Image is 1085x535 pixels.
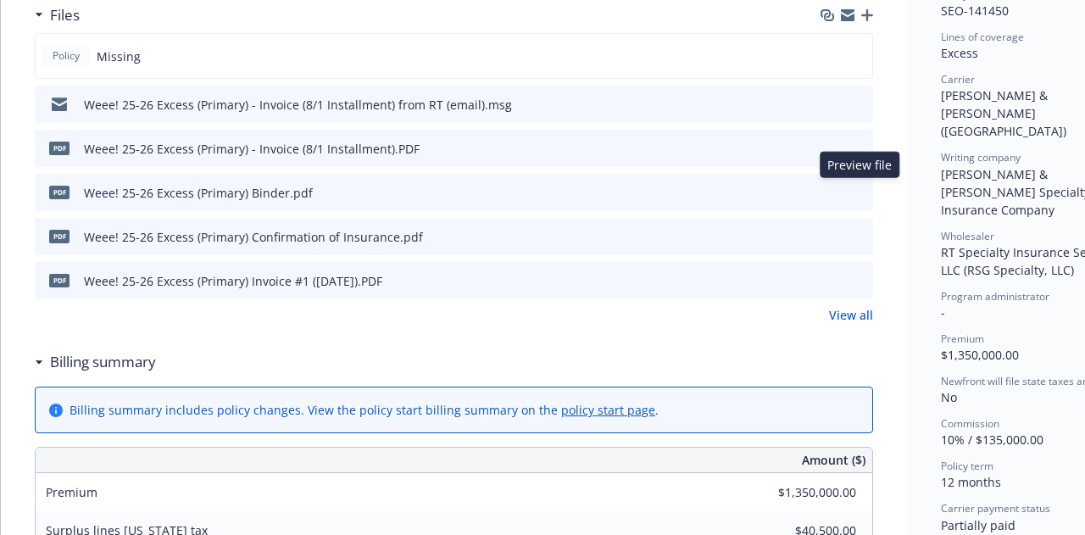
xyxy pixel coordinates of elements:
span: Wholesaler [941,229,994,243]
span: 10% / $135,000.00 [941,432,1043,448]
span: Premium [941,332,984,346]
span: Writing company [941,150,1021,164]
span: Partially paid [941,517,1015,533]
div: Billing summary [35,351,156,373]
h3: Files [50,4,80,26]
span: Carrier payment status [941,501,1050,515]
button: download file [824,272,837,290]
span: pdf [49,186,70,198]
span: PDF [49,142,70,154]
span: 12 months [941,474,1001,490]
span: Policy [49,48,83,64]
span: pdf [49,230,70,242]
span: Amount ($) [802,451,865,469]
button: download file [824,96,837,114]
div: Preview file [820,152,899,178]
input: 0.00 [756,480,866,505]
button: preview file [851,184,866,202]
button: preview file [851,272,866,290]
button: preview file [851,228,866,246]
div: Billing summary includes policy changes. View the policy start billing summary on the . [70,401,659,419]
span: Premium [46,484,97,500]
span: No [941,389,957,405]
span: Missing [97,47,141,65]
div: Weee! 25-26 Excess (Primary) - Invoice (8/1 Installment) from RT (email).msg [84,96,512,114]
div: Weee! 25-26 Excess (Primary) Invoice #1 ([DATE]).PDF [84,272,382,290]
span: $1,350,000.00 [941,347,1019,363]
div: Weee! 25-26 Excess (Primary) - Invoice (8/1 Installment).PDF [84,140,420,158]
span: Carrier [941,72,975,86]
div: Weee! 25-26 Excess (Primary) Binder.pdf [84,184,313,202]
span: - [941,304,945,320]
button: download file [824,228,837,246]
span: Program administrator [941,289,1049,304]
a: policy start page [561,402,655,418]
span: SEO-141450 [941,3,1009,19]
span: Commission [941,416,999,431]
button: preview file [851,140,866,158]
h3: Billing summary [50,351,156,373]
a: View all [829,306,873,324]
div: Weee! 25-26 Excess (Primary) Confirmation of Insurance.pdf [84,228,423,246]
button: preview file [851,96,866,114]
div: Files [35,4,80,26]
span: Policy term [941,459,993,473]
button: download file [824,140,837,158]
button: download file [824,184,837,202]
span: PDF [49,274,70,287]
span: Lines of coverage [941,30,1024,44]
span: [PERSON_NAME] & [PERSON_NAME] ([GEOGRAPHIC_DATA]) [941,87,1066,139]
